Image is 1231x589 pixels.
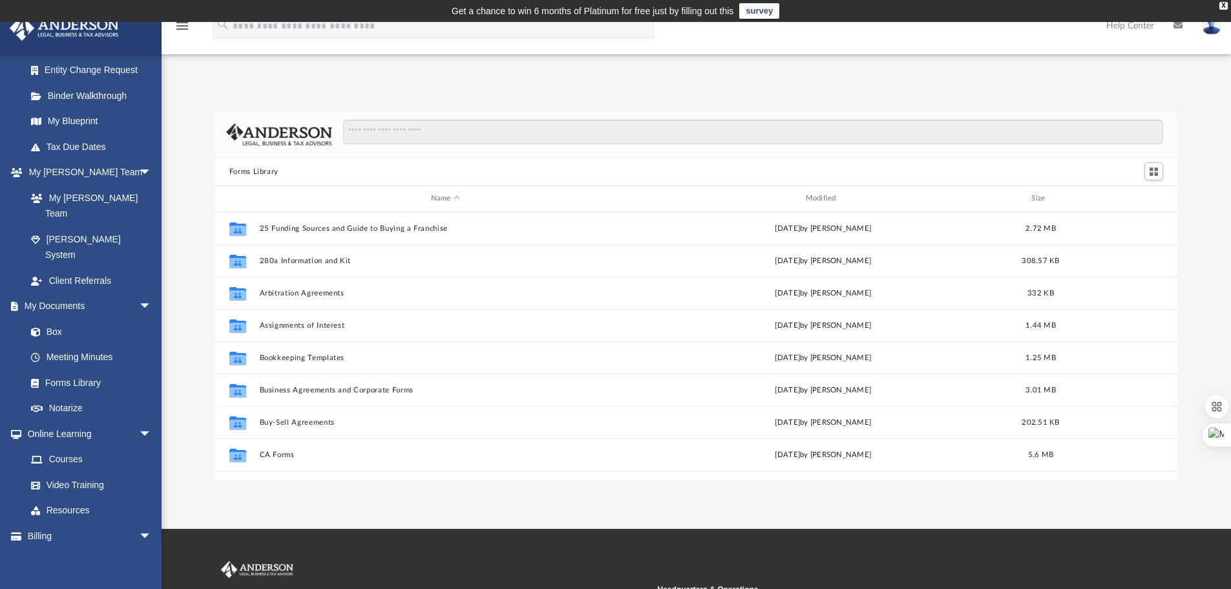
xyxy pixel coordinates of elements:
[18,370,158,396] a: Forms Library
[1072,193,1163,204] div: id
[259,321,631,330] button: Assignments of Interest
[18,472,158,498] a: Video Training
[18,58,171,83] a: Entity Change Request
[1022,257,1059,264] span: 308.57 KB
[1026,354,1056,361] span: 1.25 MB
[139,421,165,447] span: arrow_drop_down
[1027,451,1053,458] span: 5.6 MB
[174,25,190,34] a: menu
[259,257,631,265] button: 280a Information and Kit
[637,319,1009,331] div: [DATE] by [PERSON_NAME]
[18,396,165,422] a: Notarize
[343,120,1163,144] input: Search files and folders
[6,16,123,41] img: Anderson Advisors Platinum Portal
[259,451,631,459] button: CA Forms
[259,418,631,427] button: Buy-Sell Agreements
[637,255,1009,266] div: [DATE] by [PERSON_NAME]
[1202,16,1221,35] img: User Pic
[139,523,165,550] span: arrow_drop_down
[259,354,631,362] button: Bookkeeping Templates
[218,561,296,578] img: Anderson Advisors Platinum Portal
[259,224,631,233] button: 25 Funding Sources and Guide to Buying a Franchise
[452,3,734,19] div: Get a chance to win 6 months of Platinum for free just by filling out this
[1144,162,1164,180] button: Switch to Grid View
[18,268,165,294] a: Client Referrals
[1015,193,1066,204] div: Size
[229,166,279,178] button: Forms Library
[1219,2,1228,10] div: close
[637,287,1009,299] div: [DATE] by [PERSON_NAME]
[637,416,1009,428] div: [DATE] by [PERSON_NAME]
[18,345,165,370] a: Meeting Minutes
[258,193,631,204] div: Name
[18,226,165,268] a: [PERSON_NAME] System
[139,294,165,320] span: arrow_drop_down
[9,160,165,186] a: My [PERSON_NAME] Teamarrow_drop_down
[18,109,165,134] a: My Blueprint
[9,523,171,549] a: Billingarrow_drop_down
[18,83,171,109] a: Binder Walkthrough
[637,352,1009,363] div: [DATE] by [PERSON_NAME]
[174,18,190,34] i: menu
[9,421,165,447] a: Online Learningarrow_drop_down
[18,185,158,226] a: My [PERSON_NAME] Team
[9,294,165,319] a: My Documentsarrow_drop_down
[1022,418,1059,425] span: 202.51 KB
[637,449,1009,460] div: [DATE] by [PERSON_NAME]
[739,3,779,19] a: survey
[259,289,631,297] button: Arbitration Agreements
[259,386,631,394] button: Business Agreements and Corporate Forms
[18,498,165,524] a: Resources
[18,447,165,473] a: Courses
[1026,224,1056,231] span: 2.72 MB
[139,160,165,186] span: arrow_drop_down
[1026,386,1056,393] span: 3.01 MB
[18,134,171,160] a: Tax Due Dates
[637,384,1009,396] div: [DATE] by [PERSON_NAME]
[637,193,1009,204] div: Modified
[216,17,230,32] i: search
[18,319,158,345] a: Box
[221,193,253,204] div: id
[637,222,1009,234] div: [DATE] by [PERSON_NAME]
[1027,289,1054,296] span: 332 KB
[215,212,1178,480] div: grid
[1026,321,1056,328] span: 1.44 MB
